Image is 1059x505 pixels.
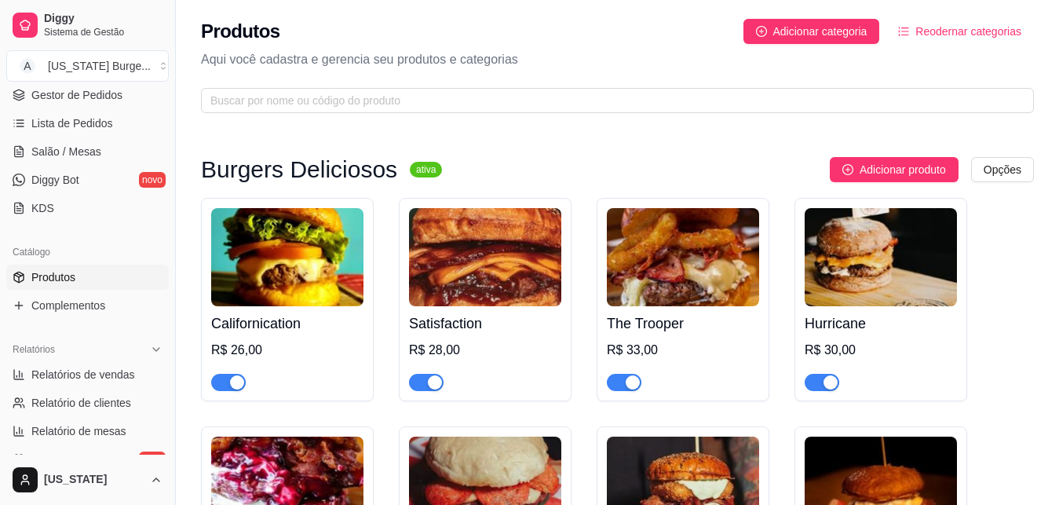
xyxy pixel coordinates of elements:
[31,200,54,216] span: KDS
[756,26,767,37] span: plus-circle
[743,19,880,44] button: Adicionar categoria
[211,313,363,335] h4: Californication
[31,87,122,103] span: Gestor de Pedidos
[409,313,561,335] h4: Satisfaction
[6,265,169,290] a: Produtos
[6,362,169,387] a: Relatórios de vendas
[44,26,163,38] span: Sistema de Gestão
[20,58,35,74] span: A
[6,82,169,108] a: Gestor de Pedidos
[31,367,135,382] span: Relatórios de vendas
[211,208,363,306] img: product-image
[211,341,363,360] div: R$ 26,00
[805,341,957,360] div: R$ 30,00
[607,341,759,360] div: R$ 33,00
[915,23,1021,40] span: Reodernar categorias
[31,298,105,313] span: Complementos
[860,161,946,178] span: Adicionar produto
[6,390,169,415] a: Relatório de clientes
[31,423,126,439] span: Relatório de mesas
[607,313,759,335] h4: The Trooper
[805,313,957,335] h4: Hurricane
[6,139,169,164] a: Salão / Mesas
[31,144,101,159] span: Salão / Mesas
[31,452,141,467] span: Relatório de fidelidade
[409,208,561,306] img: product-image
[842,164,853,175] span: plus-circle
[773,23,867,40] span: Adicionar categoria
[6,196,169,221] a: KDS
[44,12,163,26] span: Diggy
[409,341,561,360] div: R$ 28,00
[31,395,131,411] span: Relatório de clientes
[6,461,169,499] button: [US_STATE]
[201,19,280,44] h2: Produtos
[6,293,169,318] a: Complementos
[410,162,442,177] sup: ativa
[805,208,957,306] img: product-image
[6,419,169,444] a: Relatório de mesas
[201,160,397,179] h3: Burgers Deliciosos
[971,157,1034,182] button: Opções
[210,92,1012,109] input: Buscar por nome ou código do produto
[44,473,144,487] span: [US_STATE]
[898,26,909,37] span: ordered-list
[886,19,1034,44] button: Reodernar categorias
[6,50,169,82] button: Select a team
[6,240,169,265] div: Catálogo
[13,343,55,356] span: Relatórios
[201,50,1034,69] p: Aqui você cadastra e gerencia seu produtos e categorias
[31,115,113,131] span: Lista de Pedidos
[31,172,79,188] span: Diggy Bot
[830,157,959,182] button: Adicionar produto
[6,447,169,472] a: Relatório de fidelidadenovo
[48,58,151,74] div: [US_STATE] Burge ...
[6,6,169,44] a: DiggySistema de Gestão
[6,111,169,136] a: Lista de Pedidos
[31,269,75,285] span: Produtos
[607,208,759,306] img: product-image
[6,167,169,192] a: Diggy Botnovo
[984,161,1021,178] span: Opções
